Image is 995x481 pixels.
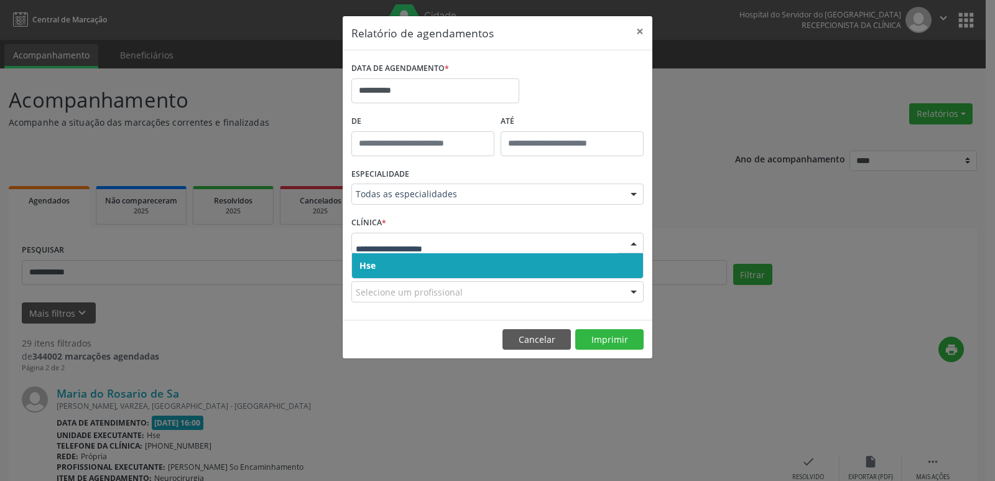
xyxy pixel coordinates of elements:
[351,213,386,233] label: CLÍNICA
[356,286,463,299] span: Selecione um profissional
[351,112,494,131] label: De
[351,59,449,78] label: DATA DE AGENDAMENTO
[351,25,494,41] h5: Relatório de agendamentos
[627,16,652,47] button: Close
[356,188,618,200] span: Todas as especialidades
[359,259,376,271] span: Hse
[501,112,644,131] label: ATÉ
[351,165,409,184] label: ESPECIALIDADE
[502,329,571,350] button: Cancelar
[575,329,644,350] button: Imprimir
